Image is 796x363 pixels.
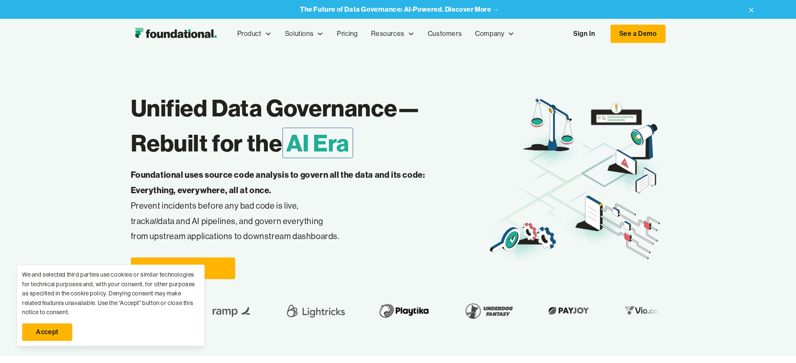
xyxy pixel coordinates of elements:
[278,20,330,48] div: Solutions
[131,25,221,42] img: Foundational Logo
[371,28,404,39] div: Resources
[131,257,235,279] a: See a Demo →
[300,5,499,13] a: The Future of Data Governance: AI-Powered. Discover More →
[131,167,452,244] p: Prevent incidents before any bad code is live, track data and AI pipelines, and govern everything...
[628,299,651,323] img: SuperPlay
[231,20,278,48] div: Product
[475,28,504,39] div: Company
[754,323,796,363] iframe: Chat Widget
[237,28,262,39] div: Product
[565,25,603,43] a: Sign In
[282,128,353,158] span: AI Era
[421,20,468,48] a: Customers
[22,323,72,341] a: Accept
[364,20,421,48] div: Resources
[476,304,526,317] img: Payjoy
[285,28,313,39] div: Solutions
[131,91,487,161] h1: Unified Data Governance— Rebuilt for the
[330,20,364,48] a: Pricing
[22,270,199,317] div: We and selected third parties use cookies or similar technologies for technical purposes and, wit...
[610,25,666,43] a: See a Demo
[393,299,450,323] img: Underdog Fantasy
[131,25,221,42] a: home
[150,216,158,226] em: all
[468,20,521,48] div: Company
[306,299,366,323] img: Playtika
[131,169,425,195] strong: Foundational uses source code analysis to govern all the data and its code: Everything, everywher...
[216,299,280,323] img: Lightricks
[552,304,601,317] img: Vio.com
